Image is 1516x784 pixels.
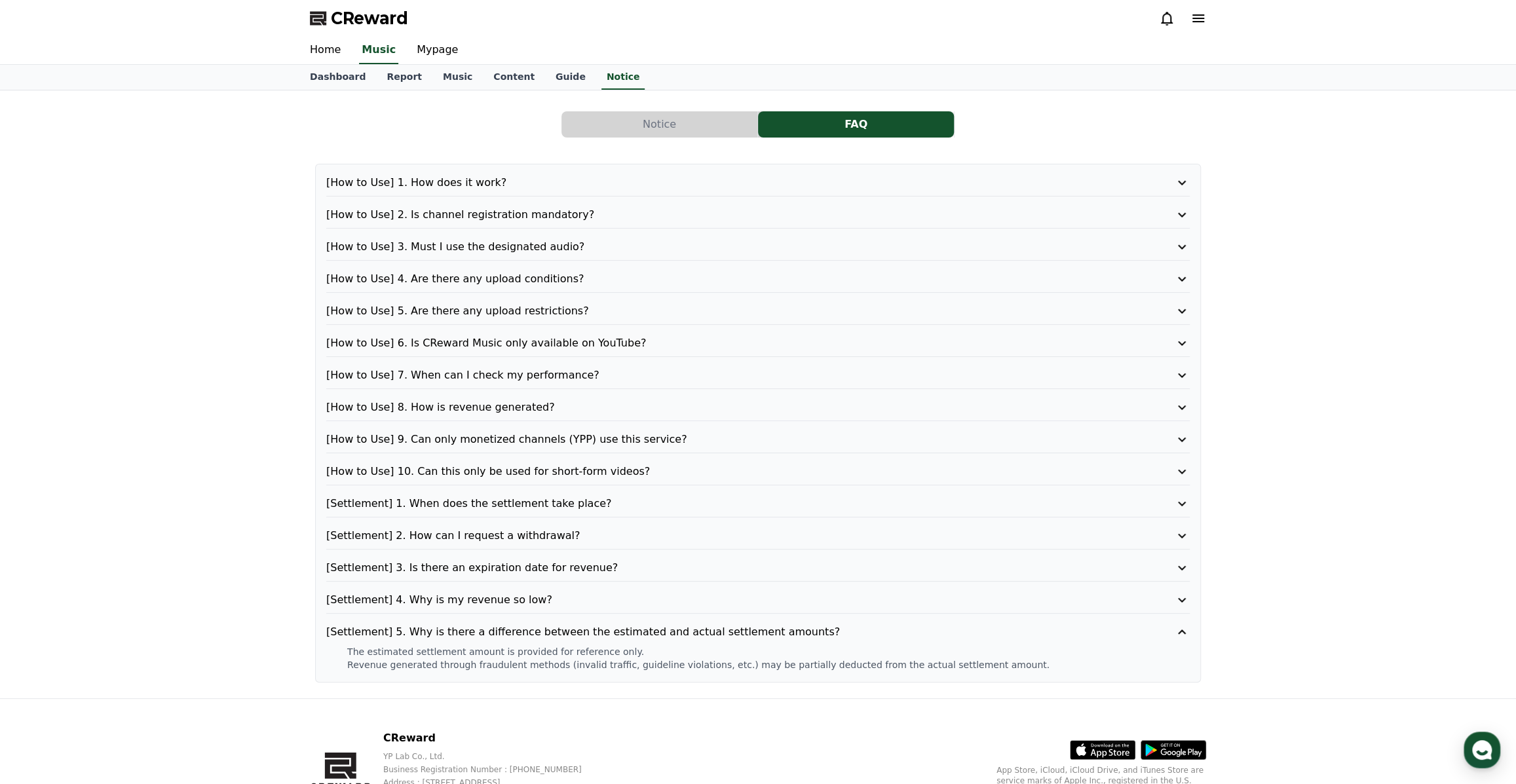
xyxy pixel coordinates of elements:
[758,111,954,138] button: FAQ
[326,303,1121,319] p: [How to Use] 5. Are there any upload restrictions?
[561,111,757,138] button: Notice
[326,400,1121,415] p: [How to Use] 8. How is revenue generated?
[326,207,1190,223] button: [How to Use] 2. Is channel registration mandatory?
[758,111,955,138] a: FAQ
[109,436,147,446] span: Messages
[561,111,758,138] a: Notice
[326,239,1121,255] p: [How to Use] 3. Must I use the designated audio?
[347,645,1190,658] p: The estimated settlement amount is provided for reference only.
[326,496,1121,512] p: [Settlement] 1. When does the settlement take place?
[326,464,1190,479] button: [How to Use] 10. Can this only be used for short-form videos?
[383,764,603,775] p: Business Registration Number : [PHONE_NUMBER]
[326,624,1121,640] p: [Settlement] 5. Why is there a difference between the estimated and actual settlement amounts?
[383,730,603,746] p: CReward
[326,303,1190,319] button: [How to Use] 5. Are there any upload restrictions?
[326,271,1190,287] button: [How to Use] 4. Are there any upload conditions?
[299,65,376,90] a: Dashboard
[169,415,252,448] a: Settings
[326,207,1121,223] p: [How to Use] 2. Is channel registration mandatory?
[326,271,1121,287] p: [How to Use] 4. Are there any upload conditions?
[326,560,1121,576] p: [Settlement] 3. Is there an expiration date for revenue?
[326,528,1121,544] p: [Settlement] 2. How can I request a withdrawal?
[326,592,1190,608] button: [Settlement] 4. Why is my revenue so low?
[347,658,1190,671] p: Revenue generated through fraudulent methods (invalid traffic, guideline violations, etc.) may be...
[310,8,408,29] a: CReward
[331,8,408,29] span: CReward
[383,751,603,762] p: YP Lab Co., Ltd.
[601,65,645,90] a: Notice
[326,592,1121,608] p: [Settlement] 4. Why is my revenue so low?
[326,335,1121,351] p: [How to Use] 6. Is CReward Music only available on YouTube?
[359,37,398,64] a: Music
[326,464,1121,479] p: [How to Use] 10. Can this only be used for short-form videos?
[326,432,1190,447] button: [How to Use] 9. Can only monetized channels (YPP) use this service?
[326,400,1190,415] button: [How to Use] 8. How is revenue generated?
[326,335,1190,351] button: [How to Use] 6. Is CReward Music only available on YouTube?
[326,367,1121,383] p: [How to Use] 7. When can I check my performance?
[326,496,1190,512] button: [Settlement] 1. When does the settlement take place?
[326,432,1121,447] p: [How to Use] 9. Can only monetized channels (YPP) use this service?
[299,37,351,64] a: Home
[326,560,1190,576] button: [Settlement] 3. Is there an expiration date for revenue?
[545,65,596,90] a: Guide
[326,624,1190,640] button: [Settlement] 5. Why is there a difference between the estimated and actual settlement amounts?
[194,435,226,445] span: Settings
[376,65,432,90] a: Report
[406,37,468,64] a: Mypage
[86,415,169,448] a: Messages
[326,367,1190,383] button: [How to Use] 7. When can I check my performance?
[4,415,86,448] a: Home
[483,65,545,90] a: Content
[432,65,483,90] a: Music
[326,175,1121,191] p: [How to Use] 1. How does it work?
[326,528,1190,544] button: [Settlement] 2. How can I request a withdrawal?
[326,175,1190,191] button: [How to Use] 1. How does it work?
[326,239,1190,255] button: [How to Use] 3. Must I use the designated audio?
[33,435,56,445] span: Home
